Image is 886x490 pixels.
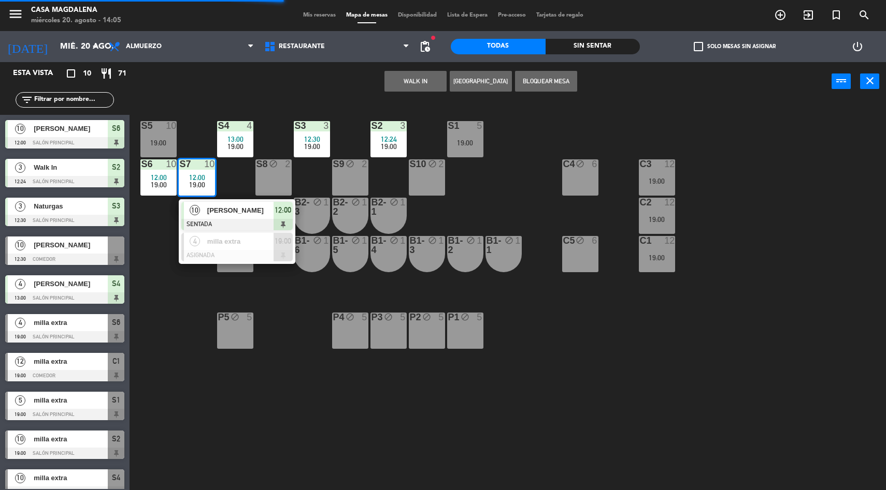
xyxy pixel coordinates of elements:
[430,35,436,41] span: fiber_manual_record
[381,135,397,143] span: 12:24
[400,313,406,322] div: 5
[664,198,675,207] div: 12
[371,121,372,130] div: S2
[313,236,322,245] i: block
[15,240,25,250] span: 10
[466,236,475,245] i: block
[166,159,176,169] div: 10
[34,317,108,328] span: milla extra
[15,162,25,173] span: 3
[275,204,291,216] span: 12:00
[448,121,449,130] div: S1
[546,39,640,54] div: Sin sentar
[422,313,431,321] i: block
[15,201,25,212] span: 3
[227,135,244,143] span: 13:00
[428,159,437,168] i: block
[664,159,675,169] div: 12
[112,471,120,484] span: S4
[190,236,200,246] span: 4
[323,121,330,130] div: 3
[371,236,372,255] div: B1-4
[477,121,483,130] div: 5
[477,236,483,245] div: 1
[664,236,675,245] div: 12
[563,236,564,245] div: C5
[515,71,577,92] button: Bloquear Mesa
[576,159,584,168] i: block
[285,159,291,169] div: 2
[100,67,112,80] i: restaurant
[371,313,372,322] div: P3
[112,200,120,212] span: S3
[83,68,91,80] span: 10
[204,159,215,169] div: 10
[151,173,167,182] span: 12:00
[112,316,120,329] span: S6
[269,159,278,168] i: block
[592,236,598,245] div: 6
[639,254,675,261] div: 19:00
[830,9,842,21] i: turned_in_not
[477,313,483,322] div: 5
[21,94,33,106] i: filter_list
[362,236,368,245] div: 1
[333,313,334,322] div: P4
[231,313,239,321] i: block
[34,395,108,406] span: milla extra
[438,159,445,169] div: 2
[450,71,512,92] button: [GEOGRAPHIC_DATA]
[304,135,320,143] span: 12:30
[592,159,598,169] div: 6
[112,277,120,290] span: S4
[247,121,253,130] div: 4
[448,313,449,322] div: P1
[227,142,244,151] span: 19:00
[487,236,487,255] div: B1-1
[333,198,334,216] div: B2-2
[15,434,25,444] span: 10
[112,161,120,173] span: S2
[89,40,101,53] i: arrow_drop_down
[112,433,120,445] span: S2
[247,313,253,322] div: 5
[451,39,546,54] div: Todas
[34,356,108,367] span: milla extra
[864,75,876,87] i: close
[576,236,584,245] i: block
[34,123,108,134] span: [PERSON_NAME]
[428,236,437,245] i: block
[447,139,483,146] div: 19:00
[15,357,25,367] span: 12
[207,205,274,216] span: [PERSON_NAME]
[118,68,126,80] span: 71
[390,198,398,206] i: block
[531,12,589,18] span: Tarjetas de regalo
[112,355,120,367] span: C1
[112,122,120,135] span: S6
[384,313,393,321] i: block
[207,236,274,247] span: milla extra
[362,198,368,207] div: 1
[835,75,848,87] i: power_input
[563,159,564,169] div: C4
[694,42,776,51] label: Solo mesas sin asignar
[15,279,25,289] span: 4
[33,94,113,106] input: Filtrar por nombre...
[34,472,108,483] span: milla extra
[275,235,291,247] span: 19:00
[34,240,108,250] span: [PERSON_NAME]
[493,12,531,18] span: Pre-acceso
[381,142,397,151] span: 19:00
[279,43,325,50] span: Restaurante
[8,6,23,25] button: menu
[141,159,142,169] div: S6
[218,121,219,130] div: S4
[400,121,406,130] div: 3
[323,198,330,207] div: 1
